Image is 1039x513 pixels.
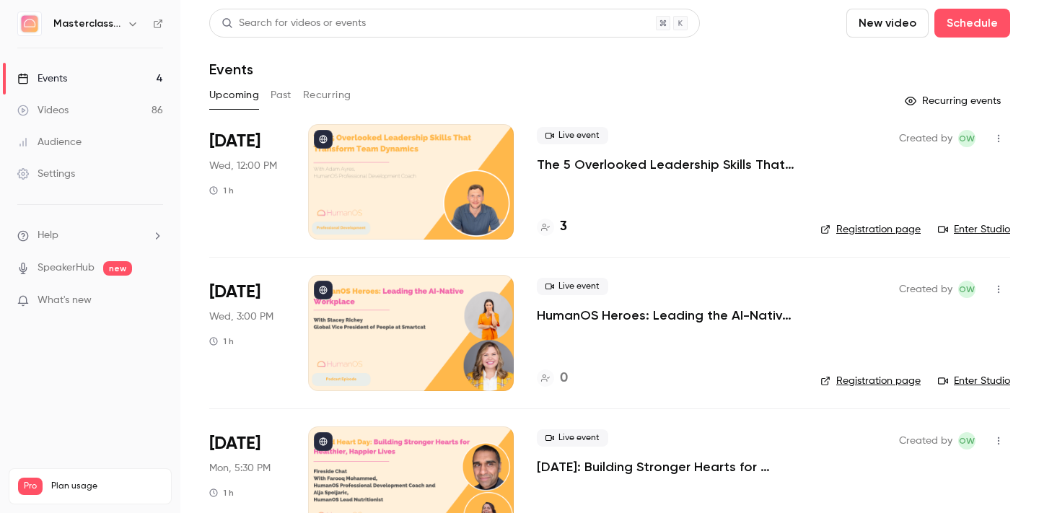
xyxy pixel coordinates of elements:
a: Registration page [820,374,921,388]
div: Videos [17,103,69,118]
span: Live event [537,429,608,447]
a: SpeakerHub [38,260,95,276]
div: Salim says… [12,224,277,338]
div: Sep 24 Wed, 12:00 PM (Europe/London) [209,124,285,240]
span: new [103,261,132,276]
div: 1 h [209,336,234,347]
h4: 3 [560,217,567,237]
span: Pro [18,478,43,495]
h4: 0 [560,369,568,388]
div: 1 h [209,487,234,499]
div: Close [253,6,279,32]
div: Hey,Do you get any errors? Also would you mind sharing the link of the video and the part that yo... [12,224,237,312]
button: Recurring events [898,89,1010,113]
div: Get notified by email [30,105,259,123]
div: Settings [17,167,75,181]
div: its saying check my connection but i have full wifi [63,394,266,422]
span: What's new [38,293,92,308]
div: user says… [12,338,277,385]
span: Live event [537,278,608,295]
span: Plan usage [51,481,162,492]
div: it just says 'oops something went wrong' [63,347,266,375]
a: 0 [537,369,568,388]
span: [DATE] [209,130,260,153]
div: Give the team a way to reach you: [23,56,198,70]
span: Wed, 3:00 PM [209,310,273,324]
div: Hey, [23,233,225,247]
textarea: Message… [12,418,276,443]
div: its saying check my connection but i have full wifi [52,385,277,431]
div: [PERSON_NAME] • [DATE] [23,315,136,324]
div: Operator says… [12,47,277,80]
button: Home [226,6,253,33]
button: Upload attachment [69,449,80,460]
a: Registration page [820,222,921,237]
span: Olivia Wynne [958,432,976,450]
button: Gif picker [45,449,57,460]
button: New video [846,9,929,38]
h1: [PERSON_NAME] [70,7,164,18]
li: help-dropdown-opener [17,228,163,243]
span: Created by [899,130,952,147]
div: 1 h [209,185,234,196]
span: OW [959,281,975,298]
span: OW [959,432,975,450]
span: Mon, 5:30 PM [209,461,271,475]
span: OW [959,130,975,147]
span: Olivia Wynne [958,281,976,298]
h6: Masterclass Channel [53,17,121,31]
a: [DATE]: Building Stronger Hearts for Healthier, Happier Lives [537,458,797,475]
button: Upcoming [209,84,259,107]
div: Sep 24 Wed, 3:00 PM (Europe/London) [209,275,285,390]
button: Emoji picker [22,449,34,460]
span: Live event [537,127,608,144]
div: joined the conversation [62,194,246,207]
div: Salim says… [12,191,277,224]
button: Recurring [303,84,351,107]
div: Do you get any errors? Also would you mind sharing the link of the video and the part that you're... [23,247,225,303]
div: Events [17,71,67,86]
span: Wed, 12:00 PM [209,159,277,173]
span: [DATE] [209,432,260,455]
button: Submit [230,127,259,156]
button: Send a message… [247,443,271,466]
div: Operator says… [12,80,277,191]
a: Enter Studio [938,374,1010,388]
h1: Events [209,61,253,78]
button: Start recording [92,449,103,460]
button: go back [9,6,37,33]
img: Profile image for Salim [43,193,58,208]
img: Profile image for Salim [41,8,64,31]
div: Search for videos or events [222,16,366,31]
img: Masterclass Channel [18,12,41,35]
p: Active in the last 15m [70,18,173,32]
a: Enter Studio [938,222,1010,237]
div: it just says 'oops something went wrong' [52,338,277,384]
b: [PERSON_NAME] [62,196,143,206]
span: Olivia Wynne [958,130,976,147]
div: Give the team a way to reach you: [12,47,210,79]
div: user says… [12,385,277,448]
span: Created by [899,432,952,450]
input: Enter your email [30,127,230,156]
button: Schedule [934,9,1010,38]
a: 3 [537,217,567,237]
a: HumanOS Heroes: Leading the AI-Native Workplace [537,307,797,324]
span: Help [38,228,58,243]
button: Past [271,84,291,107]
span: [DATE] [209,281,260,304]
span: Created by [899,281,952,298]
div: Audience [17,135,82,149]
a: The 5 Overlooked Leadership Skills That Transform Team Dynamics [537,156,797,173]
